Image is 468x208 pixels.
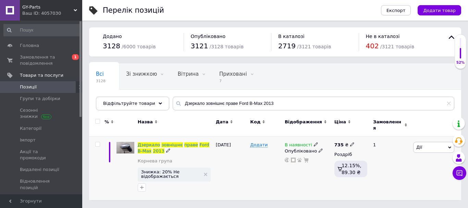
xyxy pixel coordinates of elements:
img: Зеркало наружное правое Ford B-Max 2013 [116,142,134,154]
span: 3128 [103,42,120,50]
span: Товари та послуги [20,72,63,78]
a: ДзеркалозовнішнєправеFordB-Max2013 [138,142,209,154]
span: Не в каталозі [366,34,400,39]
input: Пошук [3,24,81,36]
span: Відображення [285,119,322,125]
span: Додано [103,34,122,39]
span: Сезонні знижки [20,107,63,120]
span: Дії [416,145,422,150]
span: B-Max [138,148,152,154]
span: Опубліковано [191,34,226,39]
span: Категорії [20,125,41,132]
span: Імпорт [20,137,36,143]
span: 12.15%, 89.30 ₴ [342,163,361,175]
span: 1 [72,54,79,60]
div: [DATE] [214,137,249,200]
span: Вітрина [177,71,198,77]
span: Позиції [20,84,37,90]
span: / 3121 товарів [380,44,414,49]
span: Зі знижкою [126,71,157,77]
span: В каталозі [278,34,305,39]
input: Пошук по назві позиції, артикулу і пошуковим запитам [173,97,454,110]
div: 52% [455,60,466,65]
span: Ціна [334,119,346,125]
a: Корнева група [138,158,172,164]
div: 1 [369,137,411,200]
div: Роздріб [334,151,367,158]
span: Головна [20,42,39,49]
span: Приховані [219,71,247,77]
span: Експорт [386,8,406,13]
span: 2719 [278,42,296,50]
span: GY-Parts [22,4,74,10]
span: / 3121 товарів [297,44,331,49]
span: 7 [219,78,247,84]
span: Додати товар [423,8,456,13]
span: Опубліковані [96,97,132,103]
span: Дзеркало [138,142,160,147]
div: Опубліковано [285,148,331,154]
span: Назва [138,119,153,125]
span: Код [250,119,260,125]
span: Замовлення [373,119,403,131]
span: 3128 [96,78,106,84]
span: Видалені позиції [20,167,59,173]
span: Відновлення позицій [20,178,63,191]
span: праве [184,142,198,147]
span: Відфільтруйте товари [103,101,155,106]
button: Експорт [381,5,411,15]
span: % [104,119,109,125]
span: 402 [366,42,379,50]
span: / 3128 товарів [210,44,244,49]
div: ₴ [334,142,355,148]
b: 735 [334,142,344,147]
span: Ford [199,142,209,147]
div: Перелік позицій [103,7,164,14]
button: Додати товар [418,5,461,15]
div: Ваш ID: 4057030 [22,10,82,16]
span: Додати [250,142,268,148]
span: / 6000 товарів [122,44,156,49]
span: Акції та промокоди [20,149,63,161]
span: Дата [216,119,229,125]
span: Замовлення та повідомлення [20,54,63,66]
span: 2013 [153,148,164,154]
span: зовнішнє [161,142,183,147]
span: В наявності [285,142,312,149]
span: Знижка: 20% Не відображається [141,170,200,179]
span: 3121 [191,42,208,50]
span: Групи та добірки [20,96,60,102]
span: Всі [96,71,104,77]
button: Чат з покупцем [453,166,466,180]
